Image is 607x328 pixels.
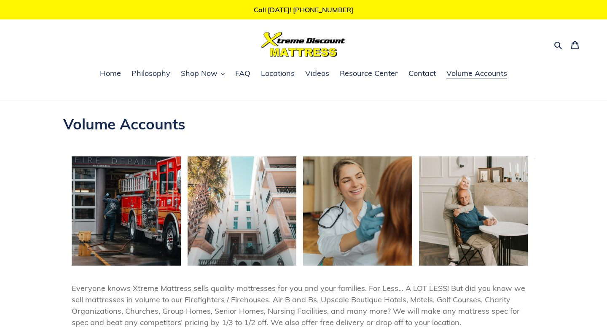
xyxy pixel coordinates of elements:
[305,68,329,78] span: Videos
[446,68,507,78] span: Volume Accounts
[408,68,436,78] span: Contact
[132,68,170,78] span: Philosophy
[177,67,229,80] button: Shop Now
[336,67,402,80] a: Resource Center
[181,68,218,78] span: Shop Now
[340,68,398,78] span: Resource Center
[235,68,250,78] span: FAQ
[96,67,125,80] a: Home
[72,156,181,266] img: pexels-josh-hild-1270765-31542389.jpg__PID:5101c1e4-36a0-4bb3-81b9-13c7a41d8975
[261,68,295,78] span: Locations
[188,156,297,266] img: pexels-zachtheshoota-1861153.jpg__PID:01b913c7-a41d-4975-90ed-30984390b68a
[261,32,346,57] img: Xtreme Discount Mattress
[257,67,299,80] a: Locations
[303,156,412,266] img: pexels-shkrabaanthony-5215017.jpg__PID:b7a6b52b-7da0-48eb-90b3-3ca23d04a5af
[100,68,121,78] span: Home
[231,67,255,80] a: FAQ
[404,67,440,80] a: Contact
[127,67,175,80] a: Philosophy
[419,156,528,266] img: pexels-vlada-karpovich-5790809.jpg__PID:90b33ca2-3d04-45af-af1e-68de5eb8fe8c
[301,67,333,80] a: Videos
[63,115,544,133] h1: Volume Accounts
[442,67,511,80] a: Volume Accounts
